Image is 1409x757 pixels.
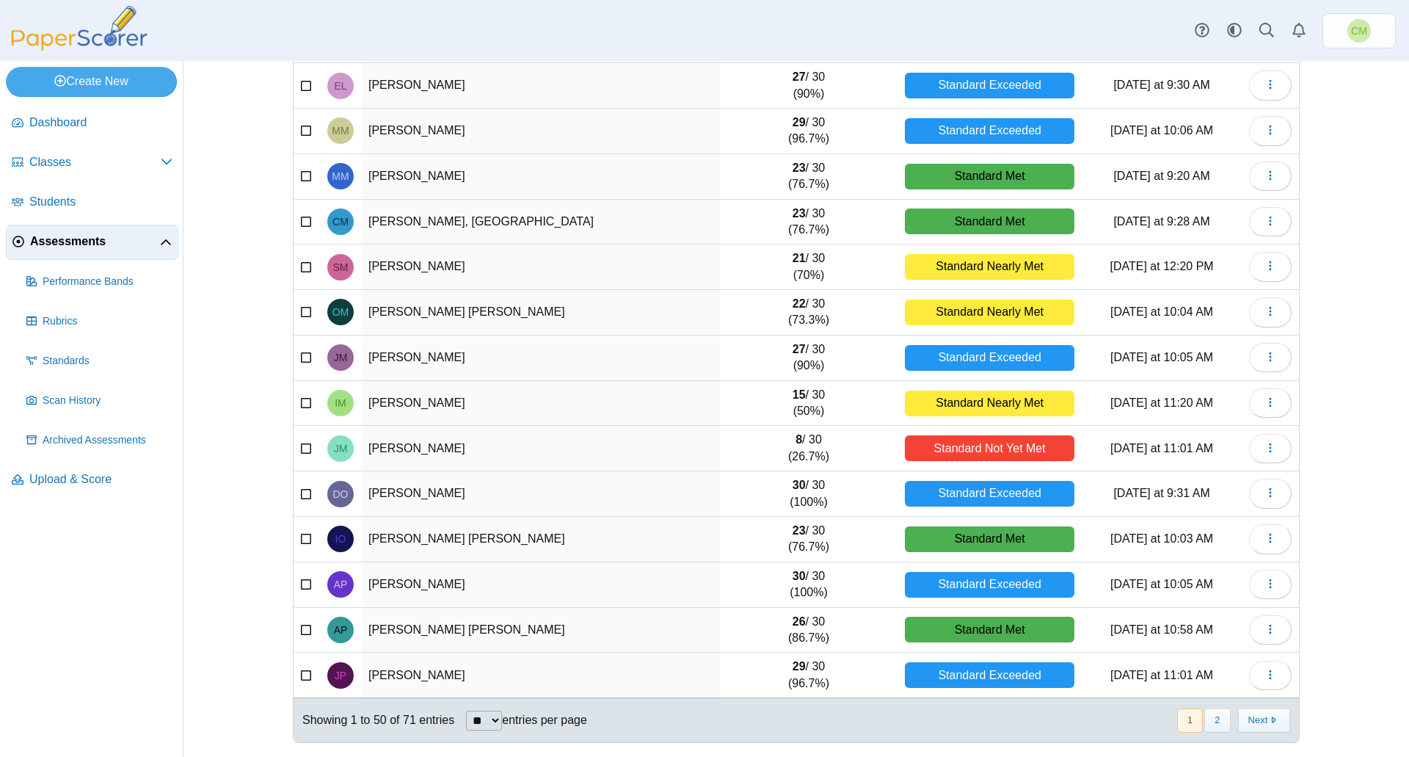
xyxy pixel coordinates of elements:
[1110,260,1214,272] time: Oct 9, 2025 at 12:20 PM
[361,426,720,471] td: [PERSON_NAME]
[793,207,806,220] b: 23
[793,615,806,628] b: 26
[1110,351,1213,363] time: Oct 9, 2025 at 10:05 AM
[361,336,720,381] td: [PERSON_NAME]
[905,254,1074,280] div: Standard Nearly Met
[6,185,178,220] a: Students
[333,262,349,272] span: Sebastian Mears
[720,336,898,381] td: / 30 (90%)
[793,388,806,401] b: 15
[30,233,160,250] span: Assessments
[6,463,178,498] a: Upload & Score
[502,714,587,726] label: entries per page
[720,154,898,200] td: / 30 (76.7%)
[720,426,898,471] td: / 30 (26.7%)
[1113,215,1209,228] time: Oct 9, 2025 at 9:28 AM
[793,70,806,83] b: 27
[905,391,1074,416] div: Standard Nearly Met
[332,126,349,136] span: Mark Maier
[332,307,349,317] span: Obed Montanez Herrera
[793,116,806,128] b: 29
[361,200,720,245] td: [PERSON_NAME], [GEOGRAPHIC_DATA]
[334,352,348,363] span: Jaden Montes
[1347,19,1371,43] span: Christine Munzer
[21,264,178,300] a: Performance Bands
[1110,396,1213,409] time: Oct 9, 2025 at 11:20 AM
[43,433,172,448] span: Archived Assessments
[1176,709,1290,733] nav: pagination
[793,570,806,582] b: 30
[793,252,806,264] b: 21
[795,433,802,446] b: 8
[294,698,454,742] div: Showing 1 to 50 of 71 entries
[793,343,806,355] b: 27
[1238,709,1290,733] button: Next
[6,225,178,260] a: Assessments
[332,217,349,227] span: Camden Matthies
[1110,669,1213,681] time: Oct 9, 2025 at 11:01 AM
[905,572,1074,598] div: Standard Exceeded
[361,608,720,653] td: [PERSON_NAME] [PERSON_NAME]
[361,471,720,517] td: [PERSON_NAME]
[361,154,720,200] td: [PERSON_NAME]
[720,245,898,290] td: / 30 (70%)
[793,297,806,310] b: 22
[334,625,348,635] span: Ashley Perez Gutierrez
[1113,79,1209,91] time: Oct 9, 2025 at 9:30 AM
[720,471,898,517] td: / 30 (100%)
[43,354,172,369] span: Standards
[334,443,348,454] span: Jeremiah Montoya
[1110,532,1213,545] time: Oct 9, 2025 at 10:03 AM
[43,275,172,289] span: Performance Bands
[361,245,720,290] td: [PERSON_NAME]
[361,381,720,427] td: [PERSON_NAME]
[21,423,178,458] a: Archived Assessments
[361,517,720,562] td: [PERSON_NAME] [PERSON_NAME]
[6,6,153,51] img: PaperScorer
[29,471,172,488] span: Upload & Score
[21,304,178,339] a: Rubrics
[905,662,1074,688] div: Standard Exceeded
[21,383,178,419] a: Scan History
[720,653,898,698] td: / 30 (96.7%)
[29,194,172,210] span: Students
[793,479,806,491] b: 30
[1113,487,1209,499] time: Oct 9, 2025 at 9:31 AM
[1110,305,1213,318] time: Oct 9, 2025 at 10:04 AM
[1113,170,1209,182] time: Oct 10, 2025 at 9:20 AM
[333,489,349,499] span: Daniel Ofisi
[361,63,720,109] td: [PERSON_NAME]
[335,534,346,544] span: Isidro Ortiz Medina
[793,162,806,174] b: 23
[905,73,1074,98] div: Standard Exceeded
[1110,623,1213,636] time: Oct 9, 2025 at 10:58 AM
[905,435,1074,461] div: Standard Not Yet Met
[21,344,178,379] a: Standards
[1110,442,1213,454] time: Oct 9, 2025 at 11:01 AM
[905,526,1074,552] div: Standard Met
[6,145,178,181] a: Classes
[1177,709,1203,733] button: 1
[720,517,898,562] td: / 30 (76.7%)
[332,171,349,181] span: Makaio Martinez
[6,40,153,53] a: PaperScorer
[29,115,172,131] span: Dashboard
[1322,13,1396,48] a: Christine Munzer
[361,109,720,154] td: [PERSON_NAME]
[1204,709,1230,733] button: 2
[1110,124,1213,137] time: Oct 9, 2025 at 10:06 AM
[6,106,178,141] a: Dashboard
[6,67,177,96] a: Create New
[361,290,720,336] td: [PERSON_NAME] [PERSON_NAME]
[905,164,1074,189] div: Standard Met
[905,345,1074,371] div: Standard Exceeded
[43,314,172,329] span: Rubrics
[905,209,1074,234] div: Standard Met
[720,63,898,109] td: / 30 (90%)
[905,118,1074,144] div: Standard Exceeded
[905,617,1074,642] div: Standard Met
[905,481,1074,507] div: Standard Exceeded
[334,81,346,91] span: Emily Lozano
[43,394,172,408] span: Scan History
[361,653,720,698] td: [PERSON_NAME]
